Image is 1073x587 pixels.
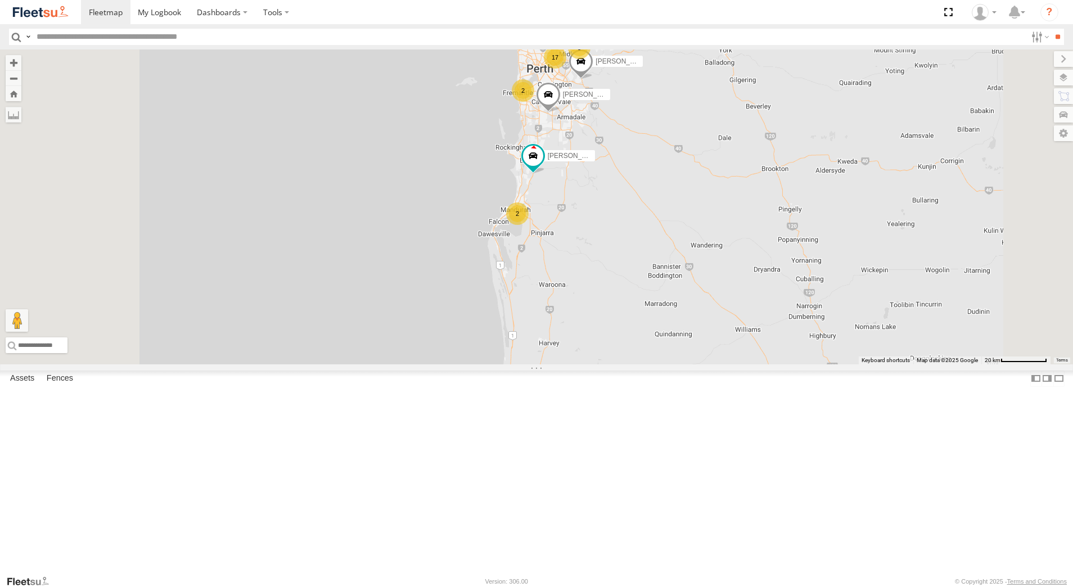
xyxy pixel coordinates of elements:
label: Fences [41,371,79,386]
label: Search Filter Options [1027,29,1051,45]
div: 2 [506,202,529,225]
label: Dock Summary Table to the Right [1042,371,1053,387]
div: TheMaker Systems [968,4,1000,21]
label: Measure [6,107,21,123]
img: fleetsu-logo-horizontal.svg [11,4,70,20]
span: [PERSON_NAME] - 1IAU453 - 0408 092 213 [548,152,683,160]
a: Terms (opens in new tab) [1056,358,1068,363]
div: © Copyright 2025 - [955,578,1067,585]
label: Assets [4,371,40,386]
i: ? [1040,3,1058,21]
label: Dock Summary Table to the Left [1030,371,1042,387]
div: Version: 306.00 [485,578,528,585]
label: Map Settings [1054,125,1073,141]
span: 20 km [985,357,1000,363]
button: Map scale: 20 km per 79 pixels [981,356,1051,364]
label: Hide Summary Table [1053,371,1065,387]
label: Search Query [24,29,33,45]
span: [PERSON_NAME] - 1GRO876 [596,58,687,66]
button: Keyboard shortcuts [862,356,910,364]
button: Zoom out [6,70,21,86]
span: Map data ©2025 Google [917,357,978,363]
a: Terms and Conditions [1007,578,1067,585]
div: 17 [544,46,566,69]
button: Zoom Home [6,86,21,101]
a: Visit our Website [6,576,58,587]
button: Drag Pegman onto the map to open Street View [6,309,28,332]
span: [PERSON_NAME] [PERSON_NAME] - 1IBW816 - 0435 085 996 [563,91,757,99]
div: 2 [512,79,534,102]
button: Zoom in [6,55,21,70]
